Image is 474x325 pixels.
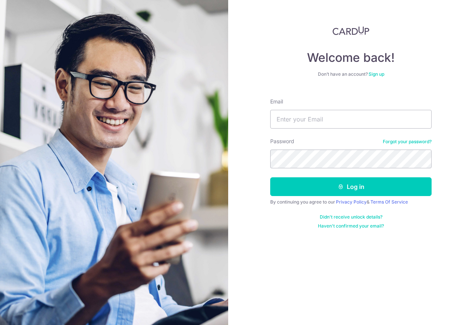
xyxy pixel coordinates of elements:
[318,223,384,229] a: Haven't confirmed your email?
[270,110,432,129] input: Enter your Email
[369,71,384,77] a: Sign up
[336,199,367,205] a: Privacy Policy
[270,138,294,145] label: Password
[370,199,408,205] a: Terms Of Service
[270,177,432,196] button: Log in
[383,139,432,145] a: Forgot your password?
[333,26,369,35] img: CardUp Logo
[320,214,382,220] a: Didn't receive unlock details?
[270,98,283,105] label: Email
[270,50,432,65] h4: Welcome back!
[270,71,432,77] div: Don’t have an account?
[270,199,432,205] div: By continuing you agree to our &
